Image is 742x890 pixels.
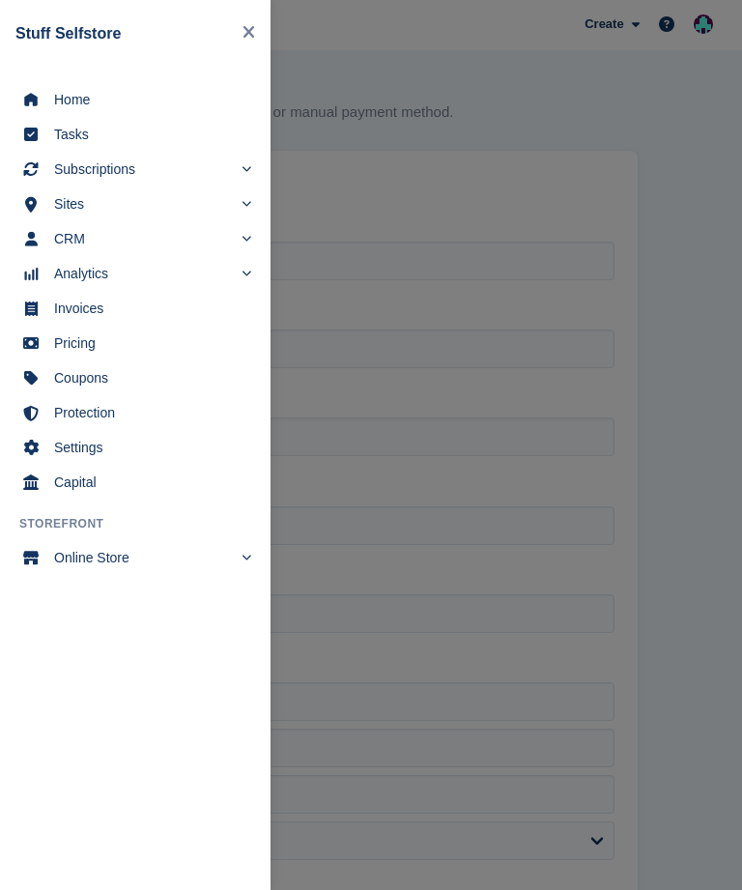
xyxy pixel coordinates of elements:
span: Tasks [54,121,242,148]
span: Pricing [54,330,242,357]
span: Analytics [54,260,232,287]
span: Settings [54,434,242,461]
span: CRM [54,225,232,252]
span: Home [54,86,242,113]
span: Online Store [54,544,232,571]
span: Subscriptions [54,156,232,183]
span: Invoices [54,295,242,322]
span: Protection [54,399,242,426]
span: Storefront [19,515,271,532]
span: Coupons [54,364,242,391]
div: Stuff Selfstore [15,22,235,45]
button: Close navigation [235,15,263,51]
span: Sites [54,190,232,217]
span: Capital [54,469,242,496]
